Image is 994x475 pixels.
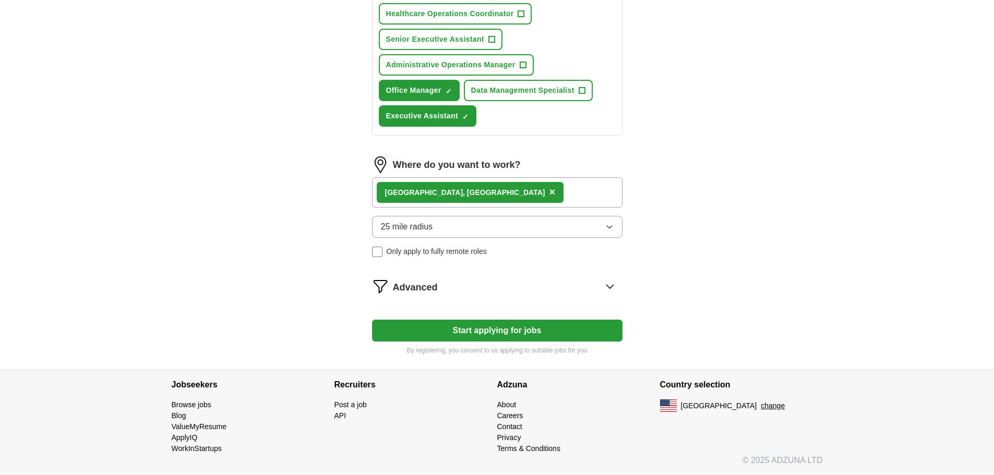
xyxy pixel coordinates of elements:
[372,247,382,257] input: Only apply to fully remote roles
[681,400,757,411] span: [GEOGRAPHIC_DATA]
[393,281,438,295] span: Advanced
[381,221,433,233] span: 25 mile radius
[385,188,463,197] strong: [GEOGRAPHIC_DATA]
[497,400,517,409] a: About
[549,186,555,198] span: ×
[379,3,532,25] button: Healthcare Operations Coordinator
[163,454,831,475] div: © 2025 ADZUNA LTD
[761,400,785,411] button: change
[385,187,545,198] div: , [GEOGRAPHIC_DATA]
[379,54,534,76] button: Administrative Operations Manager
[497,411,523,420] a: Careers
[386,85,441,96] span: Office Manager
[660,370,823,399] h4: Country selection
[334,411,346,420] a: API
[660,399,677,412] img: US flag
[386,59,516,70] span: Administrative Operations Manager
[172,433,198,442] a: ApplyIQ
[372,278,389,295] img: filter
[172,411,186,420] a: Blog
[379,29,502,50] button: Senior Executive Assistant
[387,246,487,257] span: Only apply to fully remote roles
[334,400,367,409] a: Post a job
[386,111,458,121] span: Executive Assistant
[379,80,460,101] button: Office Manager✓
[172,400,211,409] a: Browse jobs
[393,158,521,172] label: Where do you want to work?
[372,216,622,238] button: 25 mile radius
[497,422,522,431] a: Contact
[549,185,555,200] button: ×
[464,80,593,101] button: Data Management Specialist
[386,34,484,45] span: Senior Executive Assistant
[372,320,622,342] button: Start applying for jobs
[446,87,452,95] span: ✓
[497,433,521,442] a: Privacy
[372,156,389,173] img: location.png
[372,346,622,355] p: By registering, you consent to us applying to suitable jobs for you
[462,113,469,121] span: ✓
[386,8,514,19] span: Healthcare Operations Coordinator
[379,105,476,127] button: Executive Assistant✓
[471,85,574,96] span: Data Management Specialist
[172,422,227,431] a: ValueMyResume
[497,444,560,453] a: Terms & Conditions
[172,444,222,453] a: WorkInStartups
